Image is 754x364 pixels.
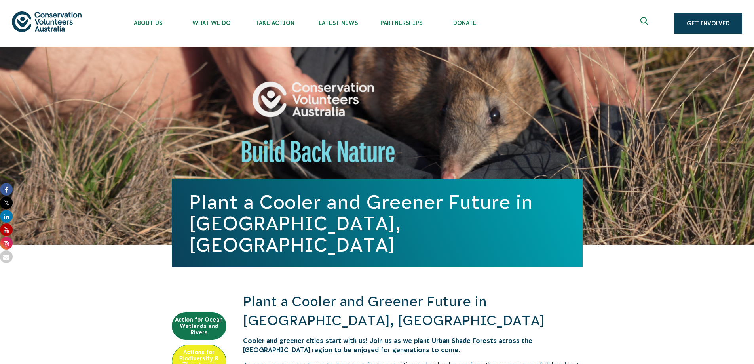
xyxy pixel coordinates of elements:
span: Partnerships [370,20,433,26]
button: Expand search box Close search box [636,14,655,33]
span: Take Action [243,20,306,26]
span: Expand search box [640,17,650,30]
a: Get Involved [674,13,742,34]
span: About Us [116,20,180,26]
h1: Plant a Cooler and Greener Future in [GEOGRAPHIC_DATA], [GEOGRAPHIC_DATA] [189,191,565,255]
h2: Plant a Cooler and Greener Future in [GEOGRAPHIC_DATA], [GEOGRAPHIC_DATA] [243,292,583,330]
span: Donate [433,20,496,26]
span: Latest News [306,20,370,26]
strong: Cooler and greener cities start with us! Join us as we plant Urban Shade Forests across the [GEOG... [243,337,532,353]
img: logo.svg [12,11,82,32]
span: What We Do [180,20,243,26]
a: Action for Ocean Wetlands and Rivers [172,312,226,340]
